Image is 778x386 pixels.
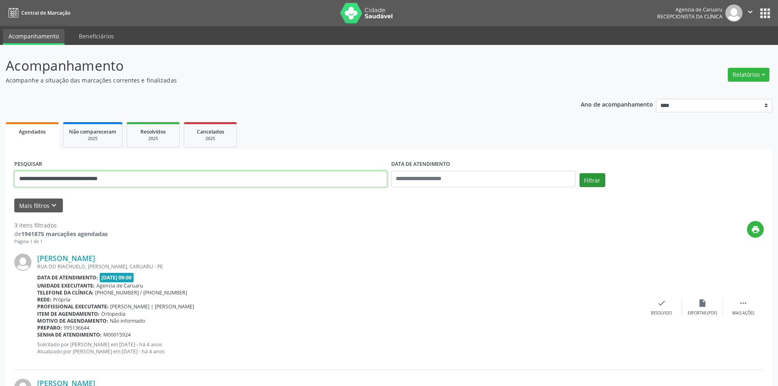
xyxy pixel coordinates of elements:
[725,4,742,22] img: img
[37,282,95,289] b: Unidade executante:
[100,273,134,282] span: [DATE] 09:00
[14,254,31,271] img: img
[742,4,758,22] button: 
[103,331,131,338] span: M00015924
[21,230,108,238] strong: 1941875 marcações agendadas
[739,299,748,308] i: 
[140,128,166,135] span: Resolvidos
[747,221,764,238] button: print
[581,99,653,109] p: Ano de acompanhamento
[37,263,641,270] div: RUA DO RIACHUELO, [PERSON_NAME], CARUARU - PE
[6,6,70,20] a: Central de Marcação
[21,9,70,16] span: Central de Marcação
[6,76,542,85] p: Acompanhe a situação das marcações correntes e finalizadas
[751,225,760,234] i: print
[69,128,116,135] span: Não compareceram
[49,201,58,210] i: keyboard_arrow_down
[96,282,143,289] span: Agencia de Caruaru
[69,136,116,142] div: 2025
[37,324,62,331] b: Preparo:
[110,317,145,324] span: Não informado
[14,238,108,245] div: Página 1 de 1
[110,303,194,310] span: [PERSON_NAME] | [PERSON_NAME]
[3,29,65,45] a: Acompanhamento
[37,317,108,324] b: Motivo de agendamento:
[19,128,46,135] span: Agendados
[14,158,42,171] label: PESQUISAR
[698,299,707,308] i: insert_drive_file
[37,341,641,355] p: Solicitado por [PERSON_NAME] em [DATE] - há 4 anos Atualizado por [PERSON_NAME] em [DATE] - há 4 ...
[53,296,70,303] span: Própria
[746,7,755,16] i: 
[37,331,102,338] b: Senha de atendimento:
[728,68,769,82] button: Relatórios
[95,289,187,296] span: [PHONE_NUMBER] / [PHONE_NUMBER]
[37,303,109,310] b: Profissional executante:
[190,136,231,142] div: 2025
[657,299,666,308] i: check
[37,274,98,281] b: Data de atendimento:
[14,230,108,238] div: de
[37,310,100,317] b: Item de agendamento:
[657,6,722,13] div: Agencia de Caruaru
[64,324,89,331] span: 995136644
[651,310,672,316] div: Resolvido
[14,221,108,230] div: 3 itens filtrados
[37,289,94,296] b: Telefone da clínica:
[14,199,63,213] button: Mais filtroskeyboard_arrow_down
[101,310,125,317] span: Ortopedia
[732,310,754,316] div: Mais ações
[73,29,120,43] a: Beneficiários
[391,158,450,171] label: DATA DE ATENDIMENTO
[580,173,605,187] button: Filtrar
[657,13,722,20] span: Recepcionista da clínica
[133,136,174,142] div: 2025
[6,56,542,76] p: Acompanhamento
[37,296,51,303] b: Rede:
[758,6,772,20] button: apps
[197,128,224,135] span: Cancelados
[37,254,95,263] a: [PERSON_NAME]
[688,310,717,316] div: Exportar (PDF)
